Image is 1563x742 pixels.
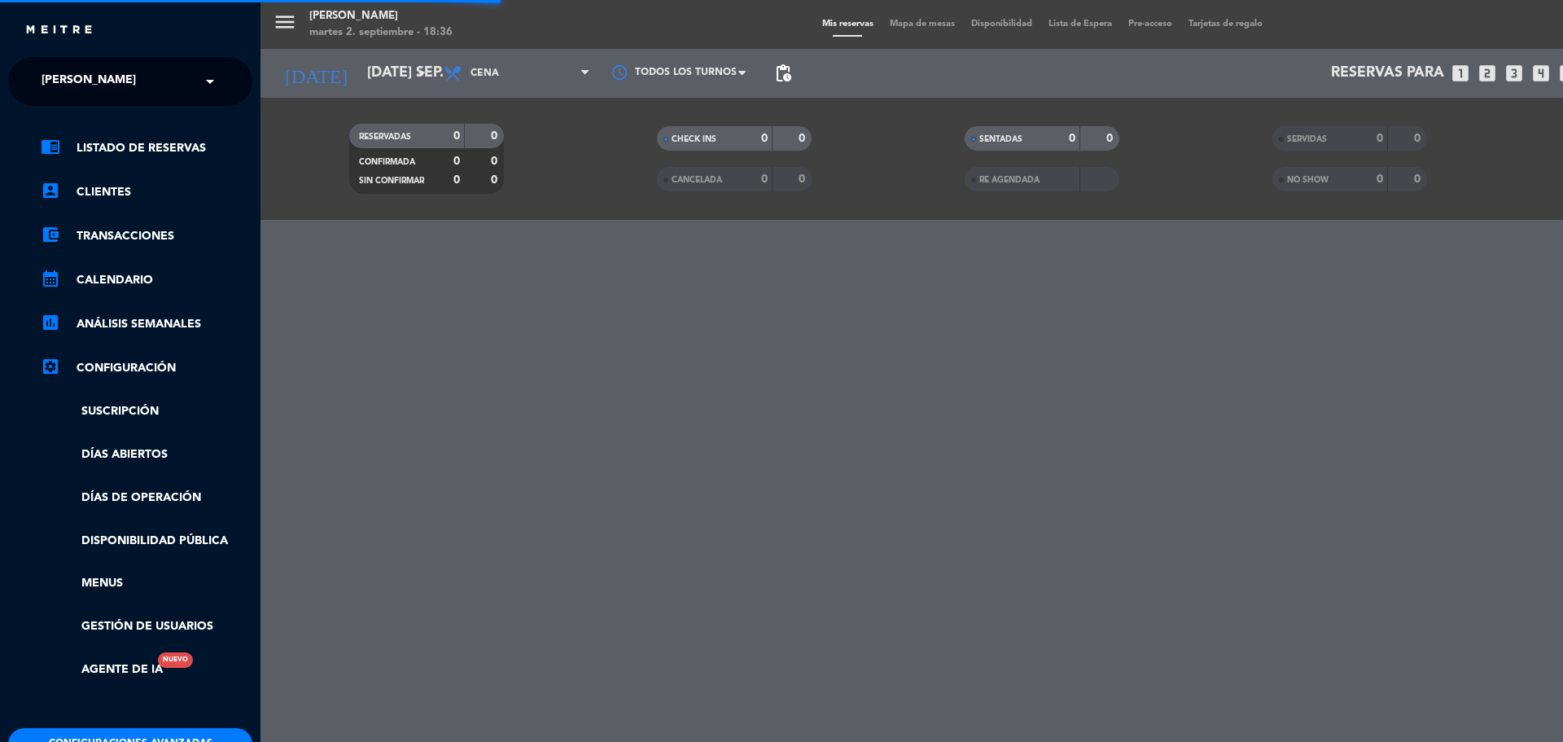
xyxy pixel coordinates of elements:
[41,269,60,288] i: calendar_month
[41,226,252,246] a: account_balance_walletTransacciones
[41,313,60,332] i: assessment
[41,138,252,158] a: chrome_reader_modeListado de Reservas
[41,661,163,679] a: Agente de IANuevo
[773,64,793,83] span: pending_actions
[42,64,136,99] span: [PERSON_NAME]
[41,314,252,334] a: assessmentANÁLISIS SEMANALES
[41,446,252,464] a: Días abiertos
[41,574,252,593] a: Menus
[158,652,193,668] div: Nuevo
[24,24,94,37] img: MEITRE
[41,225,60,244] i: account_balance_wallet
[41,402,252,421] a: Suscripción
[41,357,60,376] i: settings_applications
[41,181,60,200] i: account_box
[41,270,252,290] a: calendar_monthCalendario
[41,532,252,551] a: Disponibilidad pública
[41,617,252,636] a: Gestión de usuarios
[41,182,252,202] a: account_boxClientes
[41,137,60,156] i: chrome_reader_mode
[41,358,252,378] a: Configuración
[41,489,252,507] a: Días de Operación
